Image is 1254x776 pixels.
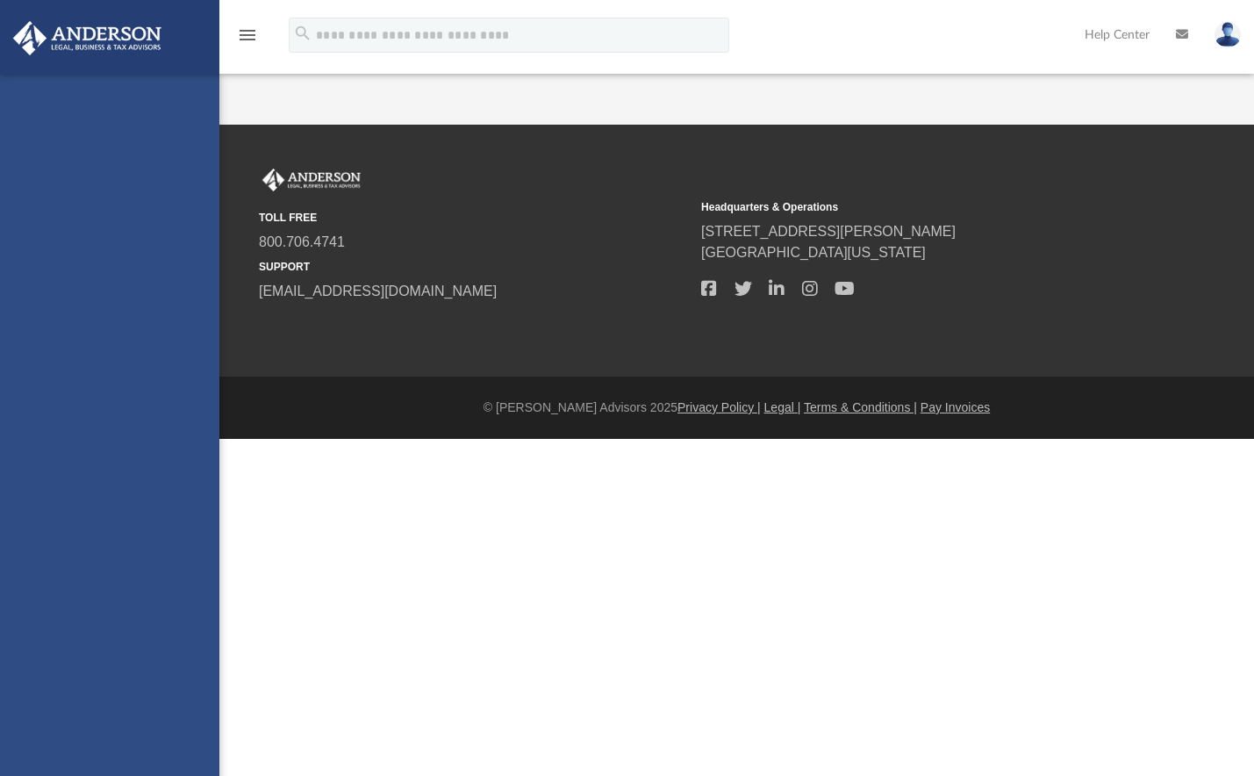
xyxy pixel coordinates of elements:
i: menu [237,25,258,46]
div: © [PERSON_NAME] Advisors 2025 [219,399,1254,417]
small: Headquarters & Operations [701,199,1131,215]
small: SUPPORT [259,259,689,275]
a: Legal | [764,400,801,414]
a: [GEOGRAPHIC_DATA][US_STATE] [701,245,926,260]
a: menu [237,33,258,46]
a: 800.706.4741 [259,234,345,249]
a: Terms & Conditions | [804,400,917,414]
a: [STREET_ADDRESS][PERSON_NAME] [701,224,956,239]
a: Pay Invoices [921,400,990,414]
i: search [293,24,312,43]
small: TOLL FREE [259,210,689,226]
a: Privacy Policy | [677,400,761,414]
img: Anderson Advisors Platinum Portal [259,169,364,191]
img: User Pic [1215,22,1241,47]
img: Anderson Advisors Platinum Portal [8,21,167,55]
a: [EMAIL_ADDRESS][DOMAIN_NAME] [259,284,497,298]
